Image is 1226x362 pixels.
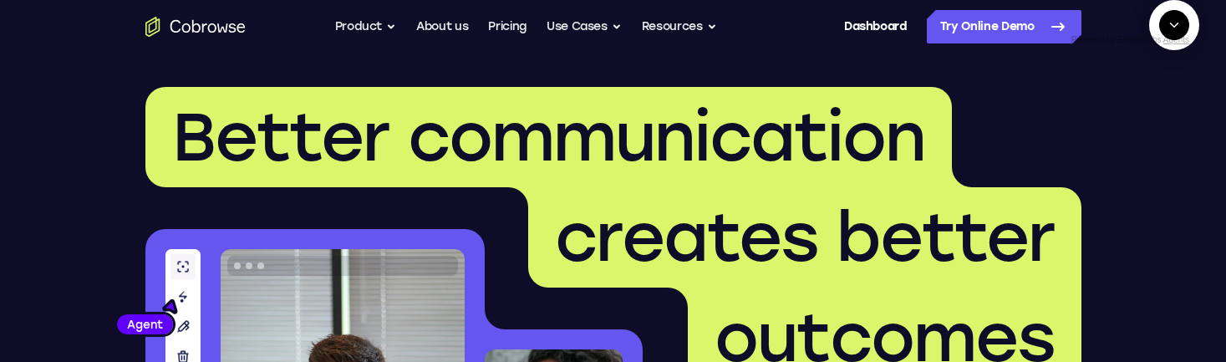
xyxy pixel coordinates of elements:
button: Use Cases [547,10,622,43]
a: Dashboard [844,10,907,43]
a: Pricing [488,10,527,43]
span: Better communication [172,97,925,177]
a: Try Online Demo [927,10,1081,43]
span: creates better [555,197,1055,278]
a: About us [416,10,468,43]
button: Resources [642,10,717,43]
button: Product [335,10,397,43]
a: Go to the home page [145,17,246,37]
